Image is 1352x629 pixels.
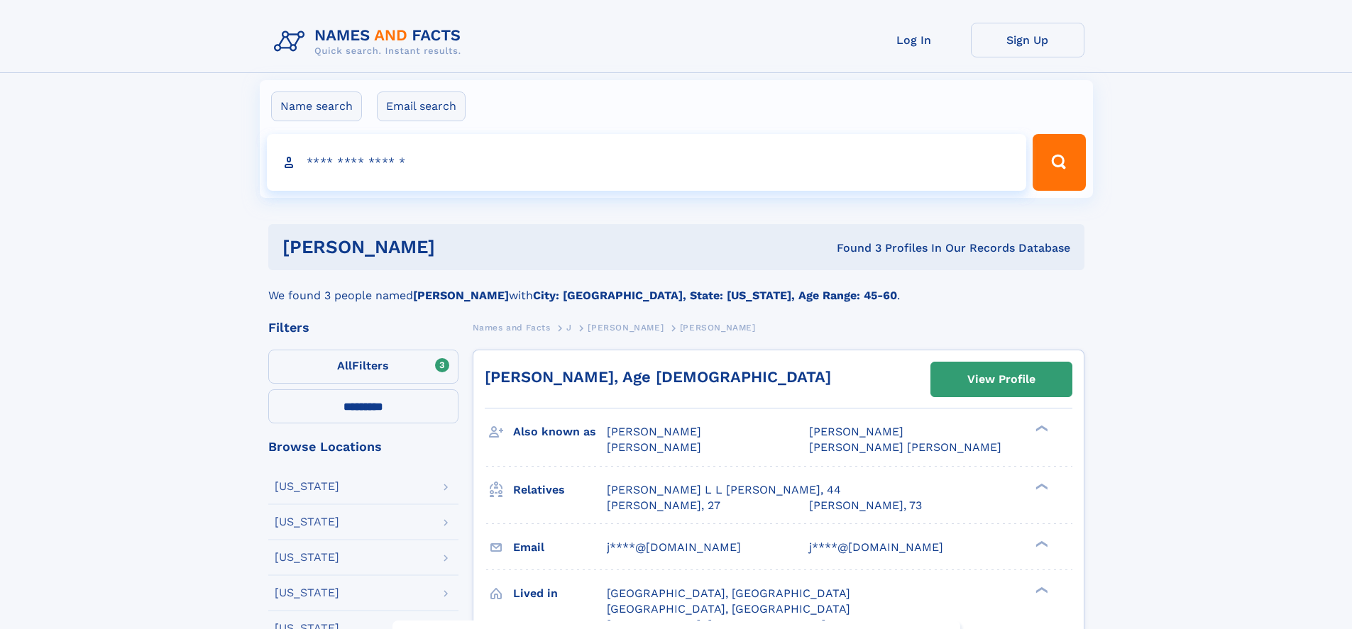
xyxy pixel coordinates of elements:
[533,289,897,302] b: City: [GEOGRAPHIC_DATA], State: [US_STATE], Age Range: 45-60
[1032,482,1049,491] div: ❯
[588,318,664,336] a: [PERSON_NAME]
[1032,424,1049,433] div: ❯
[809,498,922,513] a: [PERSON_NAME], 73
[607,440,701,454] span: [PERSON_NAME]
[337,359,352,372] span: All
[971,23,1084,57] a: Sign Up
[267,134,1027,191] input: search input
[473,318,551,336] a: Names and Facts
[1032,585,1049,594] div: ❯
[275,516,339,528] div: [US_STATE]
[566,323,572,333] span: J
[967,363,1035,396] div: View Profile
[566,318,572,336] a: J
[607,498,720,513] a: [PERSON_NAME], 27
[282,238,636,256] h1: [PERSON_NAME]
[636,240,1070,256] div: Found 3 Profiles In Our Records Database
[513,478,607,502] h3: Relatives
[809,425,903,438] span: [PERSON_NAME]
[275,587,339,599] div: [US_STATE]
[413,289,509,302] b: [PERSON_NAME]
[607,602,850,616] span: [GEOGRAPHIC_DATA], [GEOGRAPHIC_DATA]
[485,368,831,386] a: [PERSON_NAME], Age [DEMOGRAPHIC_DATA]
[588,323,664,333] span: [PERSON_NAME]
[275,552,339,563] div: [US_STATE]
[268,321,458,334] div: Filters
[931,362,1072,396] a: View Profile
[271,91,362,121] label: Name search
[857,23,971,57] a: Log In
[513,581,607,606] h3: Lived in
[513,420,607,444] h3: Also known as
[268,270,1084,304] div: We found 3 people named with .
[680,323,756,333] span: [PERSON_NAME]
[607,586,850,600] span: [GEOGRAPHIC_DATA], [GEOGRAPHIC_DATA]
[377,91,466,121] label: Email search
[268,350,458,384] label: Filters
[268,23,473,61] img: Logo Names and Facts
[809,440,1001,454] span: [PERSON_NAME] [PERSON_NAME]
[607,482,841,498] a: [PERSON_NAME] L L [PERSON_NAME], 44
[1032,539,1049,548] div: ❯
[607,425,701,438] span: [PERSON_NAME]
[513,535,607,560] h3: Email
[268,440,458,453] div: Browse Locations
[275,481,339,492] div: [US_STATE]
[1033,134,1085,191] button: Search Button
